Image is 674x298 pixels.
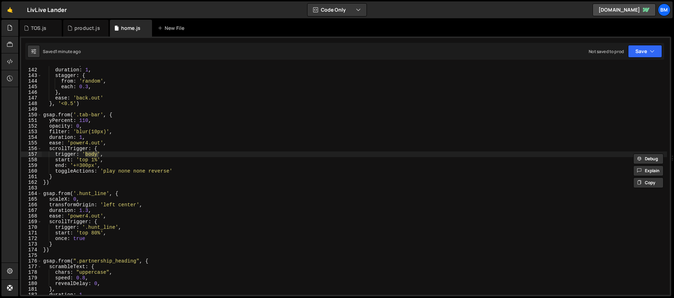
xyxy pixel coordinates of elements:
[593,4,656,16] a: [DOMAIN_NAME]
[21,185,42,191] div: 163
[21,292,42,298] div: 182
[21,78,42,84] div: 144
[21,157,42,163] div: 158
[21,135,42,140] div: 154
[1,1,19,18] a: 🤙
[21,281,42,286] div: 180
[74,25,100,32] div: product.js
[21,219,42,225] div: 169
[21,286,42,292] div: 181
[21,151,42,157] div: 157
[21,191,42,196] div: 164
[21,67,42,73] div: 142
[31,25,46,32] div: TOS.js
[21,236,42,241] div: 172
[589,48,624,54] div: Not saved to prod
[21,270,42,275] div: 178
[21,208,42,213] div: 167
[121,25,140,32] div: home.js
[21,241,42,247] div: 173
[21,202,42,208] div: 166
[21,90,42,95] div: 146
[308,4,366,16] button: Code Only
[21,225,42,230] div: 170
[21,106,42,112] div: 149
[628,45,662,58] button: Save
[658,4,670,16] a: bm
[21,264,42,270] div: 177
[21,213,42,219] div: 168
[21,118,42,123] div: 151
[21,174,42,180] div: 161
[21,129,42,135] div: 153
[21,101,42,106] div: 148
[633,166,663,176] button: Explain
[21,258,42,264] div: 176
[21,275,42,281] div: 179
[633,177,663,188] button: Copy
[21,123,42,129] div: 152
[21,84,42,90] div: 145
[21,168,42,174] div: 160
[633,154,663,164] button: Debug
[21,180,42,185] div: 162
[158,25,187,32] div: New File
[43,48,81,54] div: Saved
[21,146,42,151] div: 156
[21,247,42,253] div: 174
[55,48,81,54] div: 1 minute ago
[21,230,42,236] div: 171
[27,6,67,14] div: LivLive Lander
[21,140,42,146] div: 155
[21,95,42,101] div: 147
[21,196,42,202] div: 165
[21,112,42,118] div: 150
[21,163,42,168] div: 159
[21,253,42,258] div: 175
[21,73,42,78] div: 143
